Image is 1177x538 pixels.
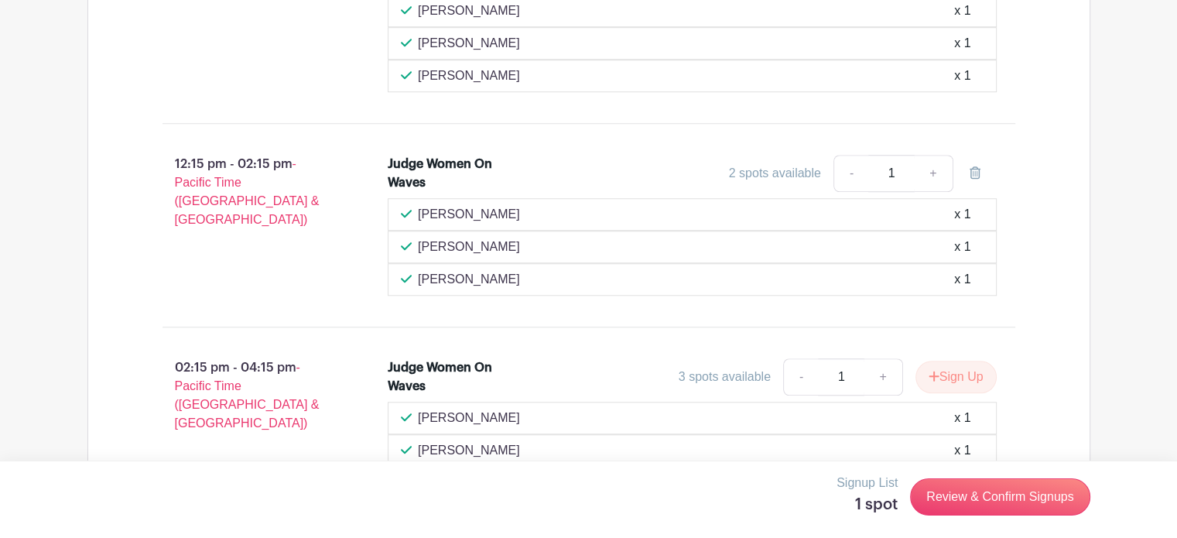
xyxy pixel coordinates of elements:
[418,441,520,460] p: [PERSON_NAME]
[910,478,1090,516] a: Review & Confirm Signups
[679,368,771,386] div: 3 spots available
[954,409,970,427] div: x 1
[837,495,898,514] h5: 1 spot
[864,358,902,396] a: +
[138,149,364,235] p: 12:15 pm - 02:15 pm
[954,441,970,460] div: x 1
[418,238,520,256] p: [PERSON_NAME]
[954,2,970,20] div: x 1
[833,155,869,192] a: -
[837,474,898,492] p: Signup List
[418,409,520,427] p: [PERSON_NAME]
[388,358,522,396] div: Judge Women On Waves
[915,361,997,393] button: Sign Up
[175,361,320,430] span: - Pacific Time ([GEOGRAPHIC_DATA] & [GEOGRAPHIC_DATA])
[954,67,970,85] div: x 1
[418,270,520,289] p: [PERSON_NAME]
[418,67,520,85] p: [PERSON_NAME]
[914,155,953,192] a: +
[388,155,522,192] div: Judge Women On Waves
[954,205,970,224] div: x 1
[138,352,364,439] p: 02:15 pm - 04:15 pm
[783,358,819,396] a: -
[954,238,970,256] div: x 1
[418,205,520,224] p: [PERSON_NAME]
[418,2,520,20] p: [PERSON_NAME]
[954,34,970,53] div: x 1
[418,34,520,53] p: [PERSON_NAME]
[954,270,970,289] div: x 1
[175,157,320,226] span: - Pacific Time ([GEOGRAPHIC_DATA] & [GEOGRAPHIC_DATA])
[729,164,821,183] div: 2 spots available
